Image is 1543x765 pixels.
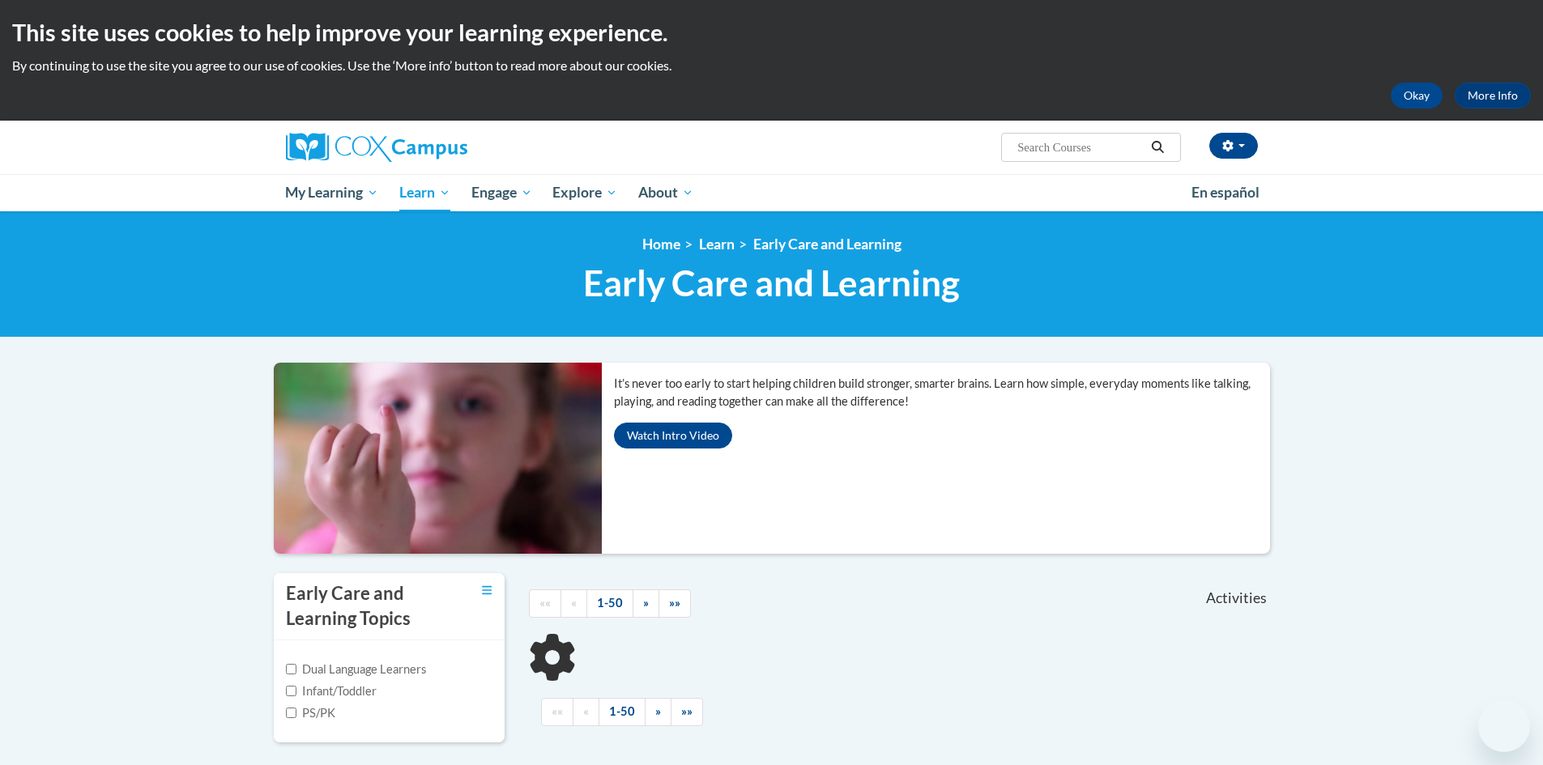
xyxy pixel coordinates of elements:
a: En español [1181,176,1270,210]
span: »» [669,596,680,610]
div: Main menu [262,174,1282,211]
span: About [638,183,693,202]
a: 1-50 [599,698,646,726]
span: « [571,596,577,610]
a: Cox Campus [286,133,594,162]
span: En español [1191,184,1260,201]
input: Search Courses [1016,138,1145,157]
label: PS/PK [286,704,335,722]
button: Watch Intro Video [614,423,732,448]
a: Learn [389,174,461,211]
a: Next [645,698,671,726]
a: Explore [542,174,628,211]
a: Early Care and Learning [753,236,902,253]
span: Engage [471,183,532,202]
button: Account Settings [1209,133,1258,159]
button: Search [1145,138,1170,157]
p: By continuing to use the site you agree to our use of cookies. Use the ‘More info’ button to read... [12,57,1531,74]
span: » [643,596,649,610]
a: About [628,174,704,211]
a: Next [633,589,659,618]
iframe: Button to launch messaging window [1478,700,1530,752]
a: Begining [529,589,561,618]
span: » [655,704,661,718]
label: Dual Language Learners [286,661,426,678]
a: 1-50 [586,589,633,618]
span: Learn [399,183,450,202]
label: Infant/Toddler [286,682,377,700]
a: Previous [561,589,587,618]
img: Cox Campus [286,133,467,162]
a: Home [642,236,680,253]
a: Engage [461,174,543,211]
span: My Learning [285,183,378,202]
input: Checkbox for Options [286,664,296,674]
a: My Learning [275,174,390,211]
a: More Info [1455,83,1531,108]
span: «« [552,704,563,718]
span: Early Care and Learning [583,261,960,304]
span: « [583,704,589,718]
span: Explore [552,183,617,202]
p: It’s never too early to start helping children build stronger, smarter brains. Learn how simple, ... [614,375,1270,410]
a: Begining [541,698,573,726]
h2: This site uses cookies to help improve your learning experience. [12,16,1531,49]
span: Activities [1206,589,1267,607]
input: Checkbox for Options [286,686,296,696]
a: Toggle collapse [482,581,492,599]
a: Previous [573,698,599,726]
a: End [659,589,691,618]
button: Okay [1391,83,1443,108]
span: «« [539,596,551,610]
a: Learn [699,236,735,253]
h3: Early Care and Learning Topics [286,581,440,631]
span: »» [681,704,693,718]
input: Checkbox for Options [286,708,296,718]
a: End [671,698,703,726]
